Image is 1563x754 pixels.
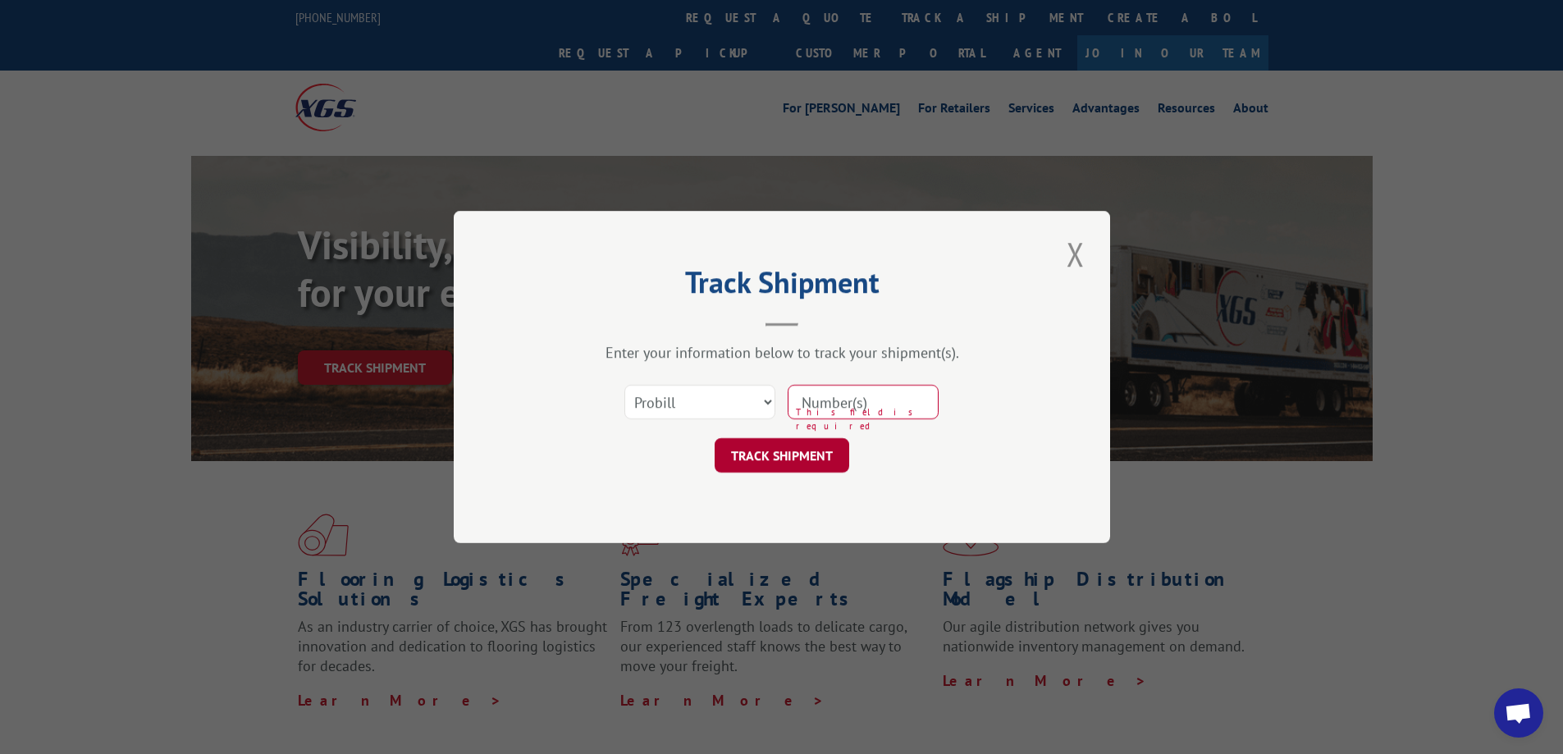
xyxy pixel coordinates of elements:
button: Close modal [1062,231,1090,276]
a: Open chat [1494,688,1543,738]
div: Enter your information below to track your shipment(s). [536,343,1028,362]
h2: Track Shipment [536,271,1028,302]
input: Number(s) [788,385,939,419]
button: TRACK SHIPMENT [715,438,849,473]
span: This field is required [796,405,939,432]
